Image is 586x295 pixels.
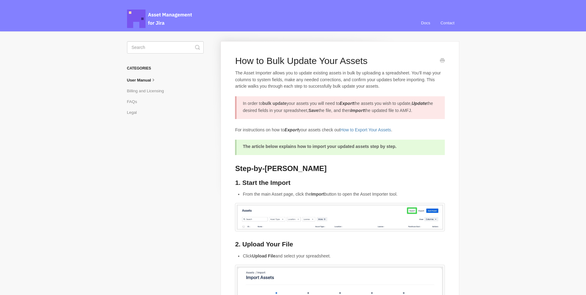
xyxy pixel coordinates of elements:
a: User Manual [127,75,161,85]
h1: How to Bulk Update Your Assets [235,55,435,66]
li: Click and select your spreadsheet. [243,253,444,260]
input: Search [127,41,204,54]
em: Export [285,127,299,132]
a: Contact [436,15,459,31]
em: Update [412,101,427,106]
a: Billing and Licensing [127,86,169,96]
a: Legal [127,108,142,118]
h3: 2. Upload Your File [235,240,444,249]
b: The article below explains how to import your updated assets step by step. [243,144,396,149]
p: For instructions on how to your assets check out . [235,126,444,134]
img: file-QvZ9KPEGLA.jpg [235,203,444,232]
a: FAQs [127,97,142,107]
p: In order to your assets you will need to the assets you wish to update, the desired fields in you... [243,100,437,114]
strong: Upload File [252,253,275,258]
span: Asset Management for Jira Docs [127,10,193,28]
h2: Step-by-[PERSON_NAME] [235,164,444,173]
a: Docs [417,15,435,31]
strong: Import [311,192,325,197]
h3: Categories [127,63,204,74]
b: bulk update [262,101,287,106]
p: The Asset Importer allows you to update existing assets in bulk by uploading a spreadsheet. You’l... [235,70,444,90]
a: How to Export Your Assets [340,127,391,132]
em: Import [350,108,365,113]
a: Print this Article [440,58,445,65]
em: Export [340,101,354,106]
strong: Save [309,108,319,113]
h3: 1. Start the Import [235,178,444,187]
li: From the main Asset page, click the button to open the Asset Importer tool. [243,191,444,198]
